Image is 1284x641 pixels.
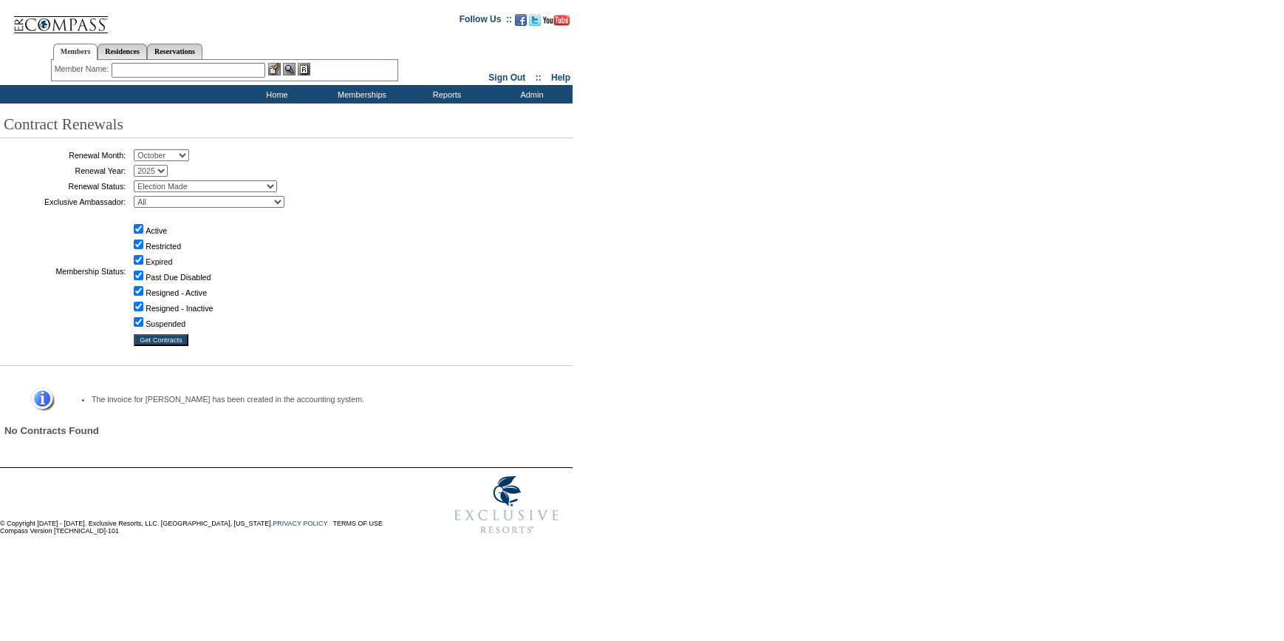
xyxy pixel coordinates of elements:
td: Renewal Year: [4,165,126,177]
a: Become our fan on Facebook [515,18,527,27]
td: Admin [488,85,573,104]
input: Get Contracts [134,334,188,346]
label: Expired [146,257,172,266]
a: Members [53,44,98,60]
img: Follow us on Twitter [529,14,541,26]
a: Reservations [147,44,202,59]
td: Exclusive Ambassador: [4,196,126,208]
a: Help [551,72,570,83]
img: Compass Home [13,4,109,34]
label: Resigned - Inactive [146,304,213,313]
img: Become our fan on Facebook [515,14,527,26]
span: :: [536,72,542,83]
a: Sign Out [488,72,525,83]
img: Information Message [21,387,55,412]
a: Residences [98,44,147,59]
a: TERMS OF USE [333,520,383,527]
img: View [283,63,296,75]
td: Renewal Status: [4,180,126,192]
a: Follow us on Twitter [529,18,541,27]
span: No Contracts Found [4,425,99,436]
img: Exclusive Resorts [440,468,573,542]
img: Reservations [298,63,310,75]
a: Subscribe to our YouTube Channel [543,18,570,27]
label: Resigned - Active [146,288,207,297]
td: Membership Status: [4,211,126,330]
label: Active [146,226,167,235]
td: Reports [403,85,488,104]
td: Follow Us :: [460,13,512,30]
a: PRIVACY POLICY [273,520,327,527]
label: Restricted [146,242,181,251]
img: Subscribe to our YouTube Channel [543,15,570,26]
li: The invoice for [PERSON_NAME] has been created in the accounting system. [92,395,546,404]
td: Home [233,85,318,104]
label: Suspended [146,319,185,328]
label: Past Due Disabled [146,273,211,282]
div: Member Name: [55,63,112,75]
td: Memberships [318,85,403,104]
img: b_edit.gif [268,63,281,75]
td: Renewal Month: [4,149,126,161]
